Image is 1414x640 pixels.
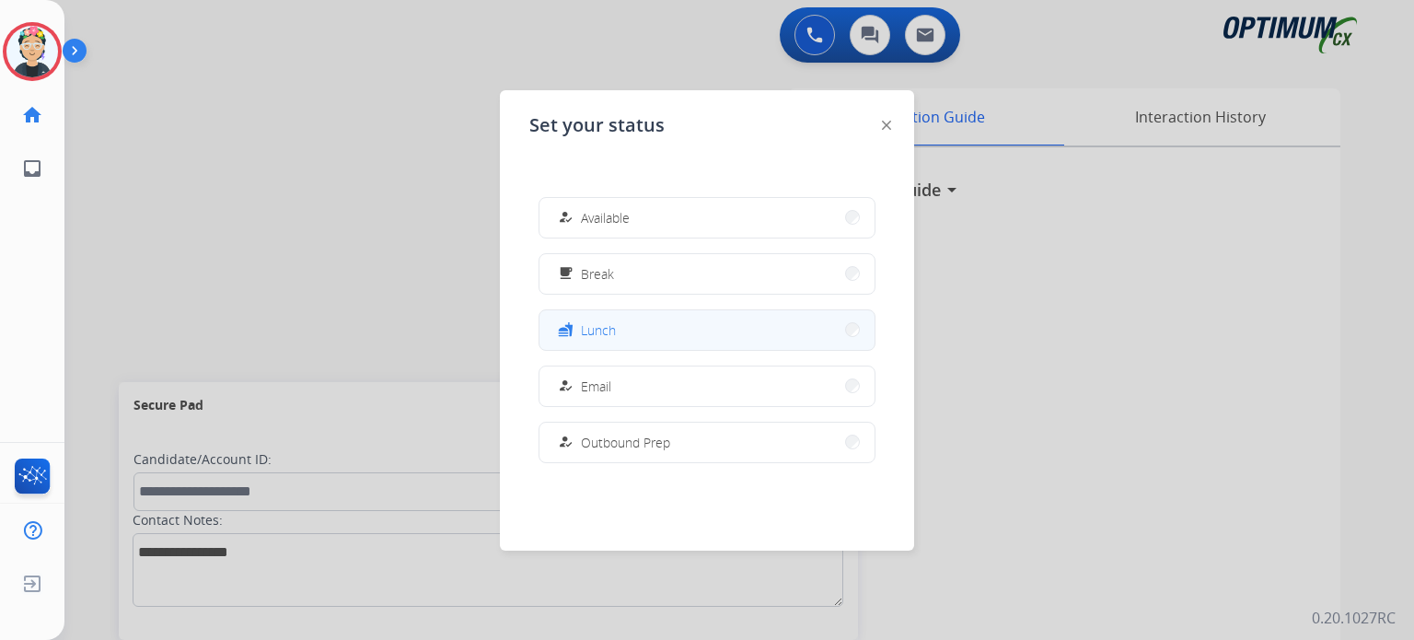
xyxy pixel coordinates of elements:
p: 0.20.1027RC [1312,607,1396,629]
mat-icon: how_to_reg [558,210,574,226]
mat-icon: fastfood [558,322,574,338]
button: Outbound Prep [539,423,875,462]
span: Email [581,377,611,396]
mat-icon: home [21,104,43,126]
img: close-button [882,121,891,130]
span: Lunch [581,320,616,340]
button: Break [539,254,875,294]
button: Lunch [539,310,875,350]
mat-icon: free_breakfast [558,266,574,282]
span: Set your status [529,112,665,138]
span: Break [581,264,614,284]
mat-icon: how_to_reg [558,378,574,394]
mat-icon: inbox [21,157,43,180]
button: Email [539,367,875,406]
button: Available [539,198,875,238]
mat-icon: how_to_reg [558,435,574,450]
img: avatar [6,26,58,77]
span: Outbound Prep [581,433,670,452]
span: Available [581,208,630,227]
